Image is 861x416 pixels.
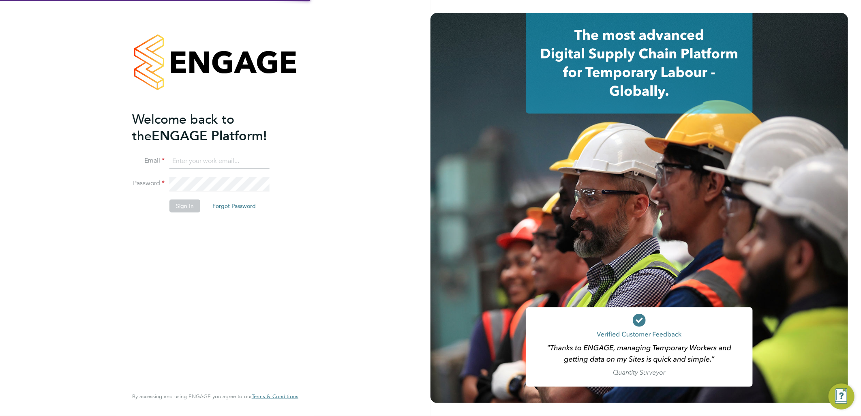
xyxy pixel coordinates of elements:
[132,157,165,165] label: Email
[132,111,290,144] h2: ENGAGE Platform!
[252,393,298,400] a: Terms & Conditions
[829,384,855,410] button: Engage Resource Center
[132,179,165,188] label: Password
[132,393,298,400] span: By accessing and using ENGAGE you agree to our
[169,154,270,169] input: Enter your work email...
[206,199,262,212] button: Forgot Password
[132,112,234,144] span: Welcome back to the
[169,199,200,212] button: Sign In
